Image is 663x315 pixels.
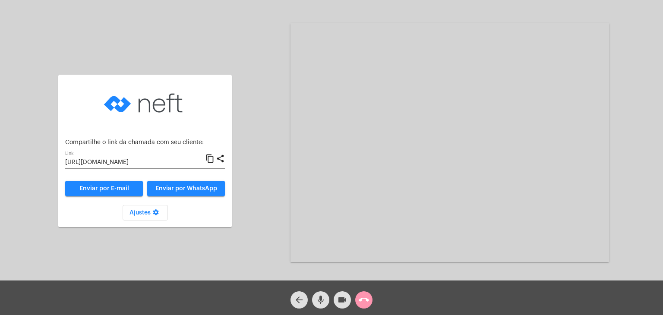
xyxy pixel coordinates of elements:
p: Compartilhe o link da chamada com seu cliente: [65,139,225,146]
mat-icon: mic [316,295,326,305]
span: Enviar por E-mail [79,186,129,192]
a: Enviar por E-mail [65,181,143,196]
span: Enviar por WhatsApp [155,186,217,192]
mat-icon: arrow_back [294,295,304,305]
mat-icon: content_copy [205,154,215,164]
button: Enviar por WhatsApp [147,181,225,196]
mat-icon: share [216,154,225,164]
mat-icon: settings [151,209,161,219]
mat-icon: videocam [337,295,347,305]
mat-icon: call_end [359,295,369,305]
span: Ajustes [129,210,161,216]
img: logo-neft-novo-2.png [102,82,188,125]
button: Ajustes [123,205,168,220]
